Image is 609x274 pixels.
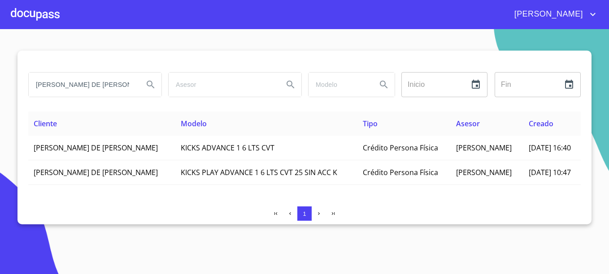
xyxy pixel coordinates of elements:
span: [PERSON_NAME] DE [PERSON_NAME] [34,167,158,177]
button: Search [373,74,395,95]
span: KICKS ADVANCE 1 6 LTS CVT [181,143,274,153]
span: [PERSON_NAME] [456,143,512,153]
button: Search [280,74,301,95]
span: Tipo [363,119,378,128]
input: search [29,73,136,97]
span: Crédito Persona Física [363,143,438,153]
span: KICKS PLAY ADVANCE 1 6 LTS CVT 25 SIN ACC K [181,167,337,177]
span: [DATE] 16:40 [529,143,571,153]
span: [DATE] 10:47 [529,167,571,177]
input: search [169,73,276,97]
span: Crédito Persona Física [363,167,438,177]
span: [PERSON_NAME] [456,167,512,177]
span: [PERSON_NAME] [508,7,587,21]
button: Search [140,74,161,95]
input: search [309,73,370,97]
span: Cliente [34,119,57,128]
button: account of current user [508,7,598,21]
span: Asesor [456,119,480,128]
span: [PERSON_NAME] DE [PERSON_NAME] [34,143,158,153]
span: Modelo [181,119,207,128]
span: Creado [529,119,553,128]
span: 1 [303,210,306,217]
button: 1 [297,206,312,221]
